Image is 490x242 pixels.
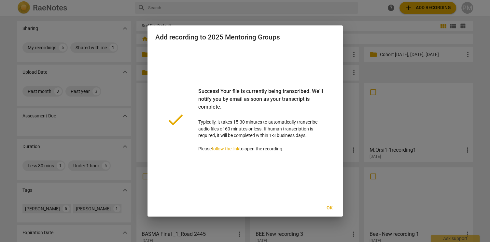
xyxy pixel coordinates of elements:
button: Ok [319,202,340,214]
div: Success! Your file is currently being transcribed. We'll notify you by email as soon as your tran... [198,87,325,119]
a: follow the link [212,146,239,151]
p: Typically, it takes 15-30 minutes to automatically transcribe audio files of 60 minutes or less. ... [198,87,325,152]
span: Ok [325,205,335,211]
h2: Add recording to 2025 Mentoring Groups [155,33,335,41]
span: done [166,110,185,129]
